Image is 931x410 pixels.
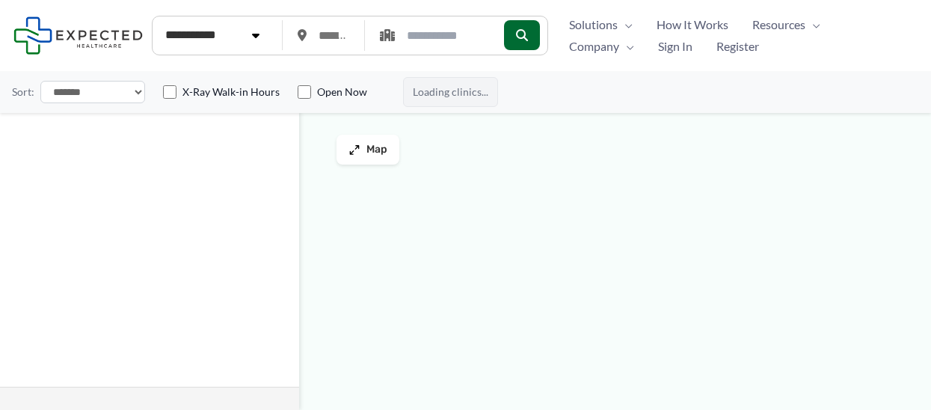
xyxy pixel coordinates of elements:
[569,35,619,58] span: Company
[337,135,399,165] button: Map
[569,13,618,36] span: Solutions
[618,13,633,36] span: Menu Toggle
[317,85,367,100] label: Open Now
[805,13,820,36] span: Menu Toggle
[704,35,771,58] a: Register
[557,13,645,36] a: SolutionsMenu Toggle
[403,77,498,107] span: Loading clinics...
[619,35,634,58] span: Menu Toggle
[12,82,34,102] label: Sort:
[646,35,704,58] a: Sign In
[645,13,740,36] a: How It Works
[657,13,728,36] span: How It Works
[13,16,143,55] img: Expected Healthcare Logo - side, dark font, small
[658,35,692,58] span: Sign In
[366,144,387,156] span: Map
[182,85,280,100] label: X-Ray Walk-in Hours
[752,13,805,36] span: Resources
[716,35,759,58] span: Register
[348,144,360,156] img: Maximize
[557,35,646,58] a: CompanyMenu Toggle
[740,13,832,36] a: ResourcesMenu Toggle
